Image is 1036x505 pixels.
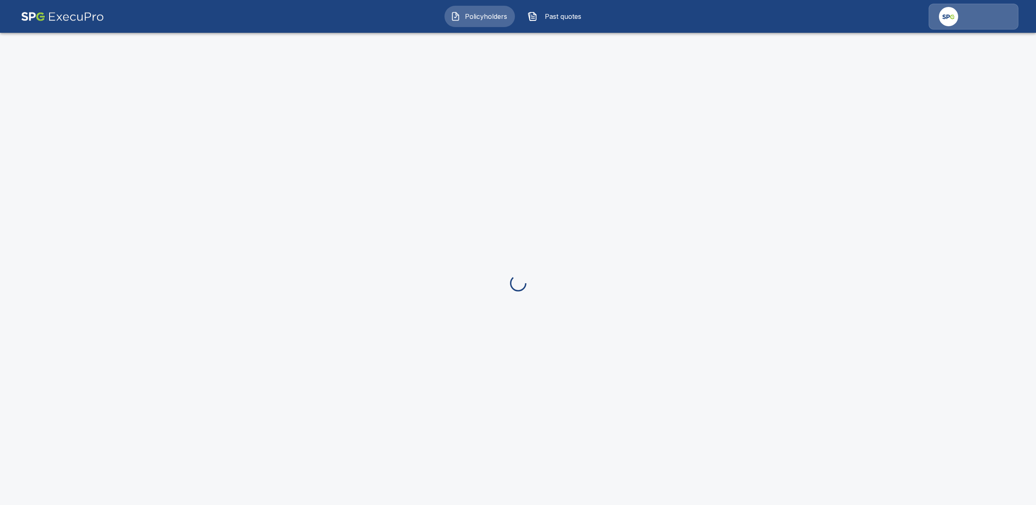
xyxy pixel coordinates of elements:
[929,4,1018,30] a: Agency Icon
[464,11,509,21] span: Policyholders
[541,11,586,21] span: Past quotes
[939,7,958,26] img: Agency Icon
[21,4,104,30] img: AA Logo
[521,6,592,27] button: Past quotes IconPast quotes
[528,11,537,21] img: Past quotes Icon
[444,6,515,27] button: Policyholders IconPolicyholders
[451,11,460,21] img: Policyholders Icon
